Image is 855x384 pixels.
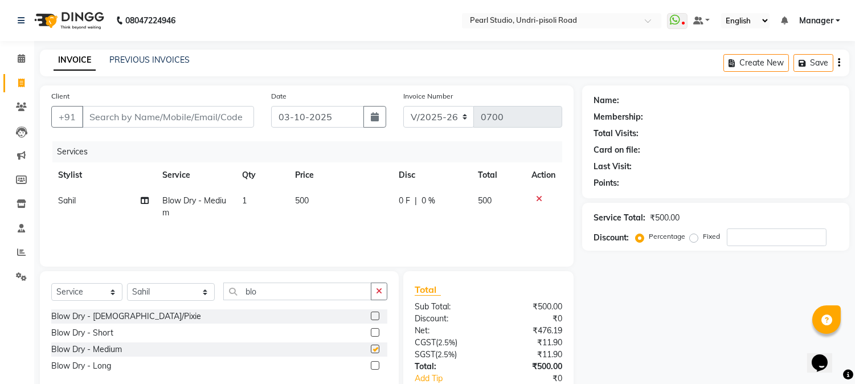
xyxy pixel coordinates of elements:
[223,283,371,300] input: Search or Scan
[51,344,122,356] div: Blow Dry - Medium
[489,337,571,349] div: ₹11.90
[799,15,833,27] span: Manager
[807,338,844,373] iframe: chat widget
[271,91,287,101] label: Date
[235,162,288,188] th: Qty
[406,325,489,337] div: Net:
[51,106,83,128] button: +91
[594,161,632,173] div: Last Visit:
[489,301,571,313] div: ₹500.00
[51,360,111,372] div: Blow Dry - Long
[406,349,489,361] div: ( )
[594,232,629,244] div: Discount:
[399,195,410,207] span: 0 F
[594,177,619,189] div: Points:
[525,162,562,188] th: Action
[29,5,107,36] img: logo
[650,212,680,224] div: ₹500.00
[649,231,685,242] label: Percentage
[125,5,175,36] b: 08047224946
[58,195,76,206] span: Sahil
[54,50,96,71] a: INVOICE
[109,55,190,65] a: PREVIOUS INVOICES
[793,54,833,72] button: Save
[392,162,471,188] th: Disc
[52,141,571,162] div: Services
[437,350,455,359] span: 2.5%
[82,106,254,128] input: Search by Name/Mobile/Email/Code
[438,338,455,347] span: 2.5%
[406,337,489,349] div: ( )
[489,349,571,361] div: ₹11.90
[489,325,571,337] div: ₹476.19
[156,162,235,188] th: Service
[723,54,789,72] button: Create New
[478,195,492,206] span: 500
[703,231,720,242] label: Fixed
[471,162,525,188] th: Total
[422,195,435,207] span: 0 %
[288,162,392,188] th: Price
[489,313,571,325] div: ₹0
[51,91,69,101] label: Client
[415,337,436,348] span: CGST
[51,311,201,322] div: Blow Dry - [DEMOGRAPHIC_DATA]/Pixie
[415,195,417,207] span: |
[489,361,571,373] div: ₹500.00
[594,128,639,140] div: Total Visits:
[295,195,309,206] span: 500
[242,195,247,206] span: 1
[415,349,435,360] span: SGST
[415,284,441,296] span: Total
[403,91,453,101] label: Invoice Number
[594,111,643,123] div: Membership:
[406,301,489,313] div: Sub Total:
[594,144,640,156] div: Card on file:
[51,162,156,188] th: Stylist
[594,212,645,224] div: Service Total:
[51,327,113,339] div: Blow Dry - Short
[162,195,226,218] span: Blow Dry - Medium
[594,95,619,107] div: Name:
[406,313,489,325] div: Discount:
[406,361,489,373] div: Total:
